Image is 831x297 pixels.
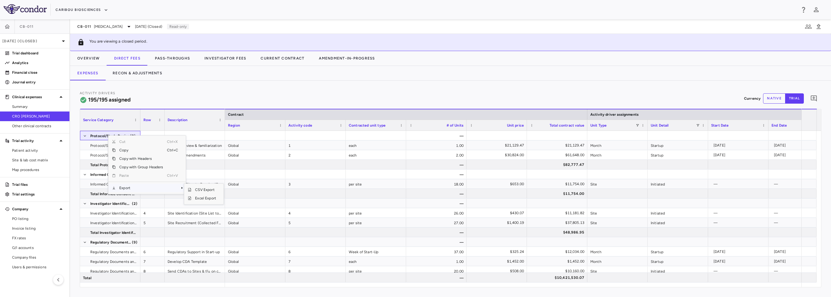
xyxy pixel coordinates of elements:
[12,70,65,75] p: Financial close
[532,266,584,276] div: $10,160.00
[346,218,406,227] div: per site
[12,114,65,119] span: CRO [PERSON_NAME]
[12,94,57,100] p: Clinical expenses
[406,237,467,247] div: —
[83,273,91,283] span: Total
[744,96,761,101] p: Currency
[116,137,167,146] span: Cut
[90,208,137,218] span: Investigator Identification and Selection
[714,257,765,266] div: [DATE]
[774,208,826,218] div: —
[132,237,137,247] span: (9)
[90,257,137,266] span: Regulatory Documents and IRB Approvals
[140,208,165,218] div: 4
[587,257,648,266] div: Month
[763,93,785,104] button: native
[346,140,406,150] div: each
[90,228,137,237] span: Total Investigator Identification and Selection
[167,171,180,180] span: Ctrl+V
[587,179,648,189] div: Site
[532,179,584,189] div: $11,754.00
[165,257,225,266] div: Develop CDA Template
[774,247,826,257] div: [DATE]
[89,39,147,46] p: You are viewing a closed period.
[94,24,123,29] span: [MEDICAL_DATA]
[130,131,136,141] span: (2)
[90,131,130,141] span: Protocol/Study Design
[191,186,220,194] span: CSV Export
[165,150,225,160] div: Protocol Amendments
[346,179,406,189] div: per site
[590,123,607,128] span: Unit Type
[346,247,406,256] div: Week of Start-Up
[140,257,165,266] div: 7
[587,247,648,256] div: Month
[406,199,467,208] div: —
[225,257,285,266] div: Global
[90,199,131,208] span: Investigator Identification and Selection
[532,218,584,228] div: $37,805.13
[12,167,65,173] span: Map procedures
[12,148,65,153] span: Patient activity
[116,171,167,180] span: Paste
[88,96,131,104] h6: 195/195 assigned
[406,266,467,276] div: 20.00
[253,51,312,66] button: Current Contract
[346,257,406,266] div: each
[90,141,129,150] span: Protocol/Study Design
[714,208,765,218] div: —
[648,247,708,256] div: Startup
[532,150,584,160] div: $61,648.00
[472,266,524,276] div: $508.00
[184,183,224,205] div: SubMenu
[90,170,131,179] span: Informed Consent Development
[714,140,765,150] div: [DATE]
[711,123,729,128] span: Start Date
[648,150,708,160] div: Startup
[288,123,312,128] span: Activity code
[532,228,584,237] div: $48,986.95
[56,5,108,15] button: Caribou Biosciences
[312,51,382,66] button: Amendment-In-Progress
[165,208,225,218] div: Site Identification (Site List to CDA)
[587,208,648,218] div: Site
[167,146,180,154] span: Ctrl+C
[406,208,467,218] div: 26.00
[116,184,167,192] span: Export
[406,140,467,150] div: 1.00
[587,150,648,160] div: Month
[648,179,708,189] div: Initiated
[90,266,137,276] span: Regulatory Documents and IRB Approvals
[12,264,65,270] span: Users & permissions
[648,257,708,266] div: Startup
[12,104,65,109] span: Summary
[225,218,285,227] div: Global
[285,179,346,189] div: 3
[406,228,467,237] div: —
[167,137,180,146] span: Ctrl+X
[12,216,65,221] span: PO listing
[90,237,131,247] span: Regulatory Documents and IRB Approvals
[774,179,826,189] div: —
[285,247,346,256] div: 6
[406,150,467,160] div: 2.00
[774,257,826,266] div: [DATE]
[346,266,406,276] div: per site
[406,160,467,169] div: —
[12,79,65,85] p: Journal entry
[406,273,467,282] div: —
[772,123,787,128] span: End Date
[90,189,137,199] span: Total Informed Consent Development
[472,140,524,150] div: $21,129.47
[472,208,524,218] div: $430.07
[648,266,708,276] div: Initiated
[107,51,148,66] button: Direct Fees
[774,266,826,276] div: —
[12,245,65,250] span: G/l accounts
[285,218,346,227] div: 5
[587,266,648,276] div: Site
[587,218,648,227] div: Site
[472,218,524,228] div: $1,400.19
[532,273,584,282] div: $10,421,530.07
[810,95,817,102] svg: Add comment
